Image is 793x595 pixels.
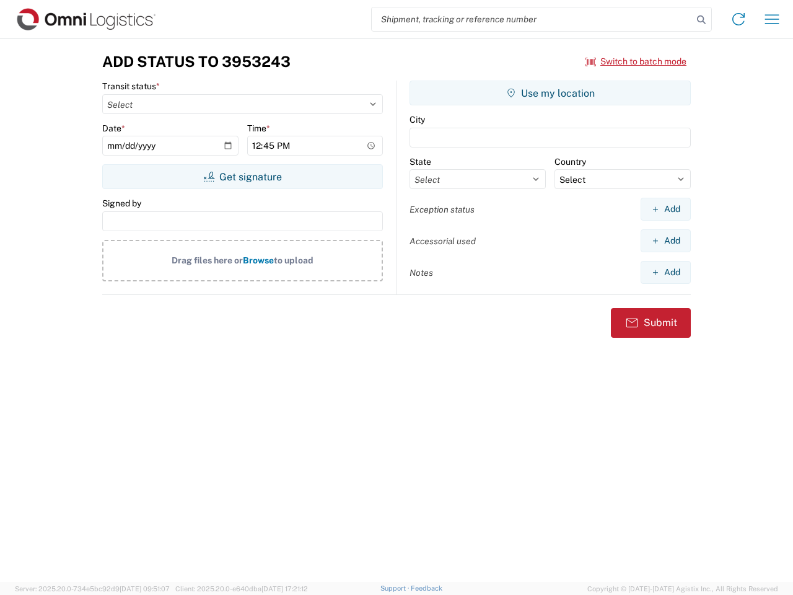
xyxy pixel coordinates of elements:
[410,236,476,247] label: Accessorial used
[641,198,691,221] button: Add
[554,156,586,167] label: Country
[372,7,693,31] input: Shipment, tracking or reference number
[611,308,691,338] button: Submit
[172,255,243,265] span: Drag files here or
[102,123,125,134] label: Date
[102,198,141,209] label: Signed by
[247,123,270,134] label: Time
[261,585,308,593] span: [DATE] 17:21:12
[243,255,274,265] span: Browse
[410,156,431,167] label: State
[15,585,170,593] span: Server: 2025.20.0-734e5bc92d9
[380,584,411,592] a: Support
[410,204,475,215] label: Exception status
[102,81,160,92] label: Transit status
[411,584,442,592] a: Feedback
[587,583,778,594] span: Copyright © [DATE]-[DATE] Agistix Inc., All Rights Reserved
[410,114,425,125] label: City
[410,81,691,105] button: Use my location
[585,51,686,72] button: Switch to batch mode
[641,229,691,252] button: Add
[410,267,433,278] label: Notes
[102,53,291,71] h3: Add Status to 3953243
[120,585,170,593] span: [DATE] 09:51:07
[274,255,313,265] span: to upload
[102,164,383,189] button: Get signature
[175,585,308,593] span: Client: 2025.20.0-e640dba
[641,261,691,284] button: Add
